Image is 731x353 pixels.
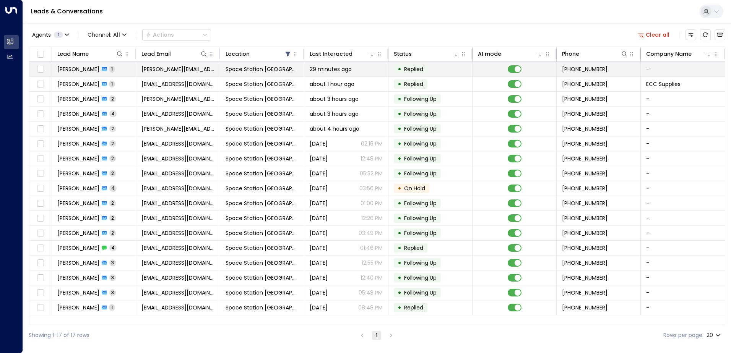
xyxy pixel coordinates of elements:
[57,65,99,73] span: Alan Chung
[310,185,328,192] span: Sep 22, 2025
[84,29,130,40] button: Channel:All
[404,289,437,296] span: Following Up
[142,29,211,40] div: Button group with a nested menu
[404,140,437,147] span: Following Up
[310,214,328,222] span: Sep 22, 2025
[700,29,711,40] span: Refresh
[32,32,51,37] span: Agents
[29,331,89,339] div: Showing 1-17 of 17 rows
[398,63,401,76] div: •
[635,29,673,40] button: Clear all
[562,229,608,237] span: +447588884109
[310,95,359,103] span: about 3 hours ago
[226,80,299,88] span: Space Station Solihull
[646,49,713,58] div: Company Name
[398,92,401,105] div: •
[641,226,725,240] td: -
[404,155,437,162] span: Following Up
[310,155,328,162] span: Yesterday
[109,274,116,281] span: 3
[36,258,45,268] span: Toggle select row
[398,256,401,269] div: •
[109,96,116,102] span: 2
[398,241,401,254] div: •
[57,185,99,192] span: Karen Johnson
[404,185,425,192] span: On Hold
[226,274,299,282] span: Space Station Solihull
[57,244,99,252] span: Katie Smith
[141,95,214,103] span: emily.craythorne@live.co.uk
[57,155,99,162] span: Laura Ayre
[361,155,383,162] p: 12:48 PM
[226,229,299,237] span: Space Station Solihull
[562,80,608,88] span: +447891548871
[36,154,45,164] span: Toggle select row
[109,304,115,311] span: 1
[641,92,725,106] td: -
[57,170,99,177] span: Daniel Carr
[641,270,725,285] td: -
[141,140,214,147] span: davidpardoe@hotmail.co.uk
[36,109,45,119] span: Toggle select row
[310,259,328,267] span: Sep 19, 2025
[398,78,401,91] div: •
[57,214,99,222] span: Faisal Hussain
[57,49,89,58] div: Lead Name
[226,199,299,207] span: Space Station Solihull
[226,49,292,58] div: Location
[686,29,696,40] button: Customize
[36,79,45,89] span: Toggle select row
[404,110,437,118] span: Following Up
[141,80,214,88] span: sales@eccsupplies.co.uk
[398,137,401,150] div: •
[57,259,99,267] span: Katie Smith
[141,125,214,133] span: alex@alexlowe.com
[109,66,115,72] span: 1
[310,170,328,177] span: Sep 22, 2025
[113,32,120,38] span: All
[478,49,501,58] div: AI mode
[226,65,299,73] span: Space Station Solihull
[226,304,299,311] span: Space Station Solihull
[404,229,437,237] span: Following Up
[359,185,383,192] p: 03:56 PM
[109,215,116,221] span: 2
[310,244,328,252] span: Sep 21, 2025
[141,199,214,207] span: marcusrichardmoody86@gmail.com
[36,288,45,298] span: Toggle select row
[36,199,45,208] span: Toggle select row
[641,151,725,166] td: -
[109,245,117,251] span: 4
[404,304,423,311] span: Replied
[141,49,208,58] div: Lead Email
[57,49,123,58] div: Lead Name
[641,196,725,211] td: -
[36,243,45,253] span: Toggle select row
[398,107,401,120] div: •
[141,229,214,237] span: rachstewart95@hotmail.com
[109,200,116,206] span: 2
[398,182,401,195] div: •
[226,155,299,162] span: Space Station Solihull
[360,170,383,177] p: 05:52 PM
[398,271,401,284] div: •
[641,136,725,151] td: -
[361,274,383,282] p: 12:40 PM
[310,49,376,58] div: Last Interacted
[404,65,423,73] span: Replied
[36,273,45,283] span: Toggle select row
[36,303,45,313] span: Toggle select row
[310,229,328,237] span: Sep 21, 2025
[562,244,608,252] span: +447531328589
[398,227,401,240] div: •
[310,199,328,207] span: Sep 22, 2025
[562,185,608,192] span: +447500535001
[404,125,437,133] span: Following Up
[562,155,608,162] span: +447811330273
[478,49,544,58] div: AI mode
[109,140,116,147] span: 2
[57,125,99,133] span: Alex Lowe
[109,81,115,87] span: 1
[362,259,383,267] p: 12:55 PM
[372,331,381,340] button: page 1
